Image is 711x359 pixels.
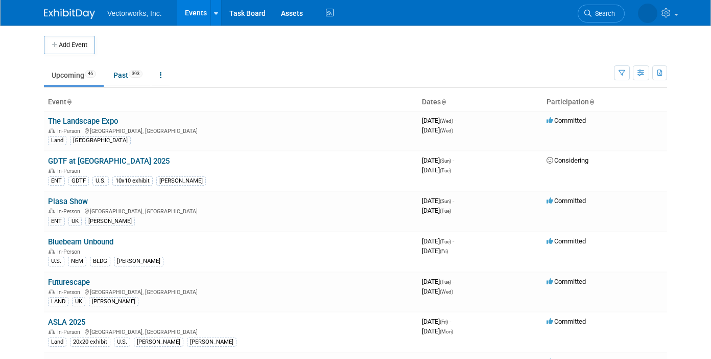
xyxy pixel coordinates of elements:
[440,198,451,204] span: (Sun)
[422,156,454,164] span: [DATE]
[44,36,95,54] button: Add Event
[422,207,451,214] span: [DATE]
[112,176,153,186] div: 10x10 exhibit
[578,5,625,23] a: Search
[422,287,453,295] span: [DATE]
[422,197,454,205] span: [DATE]
[44,94,418,111] th: Event
[440,319,448,325] span: (Fri)
[440,158,451,164] span: (Sun)
[57,289,83,296] span: In-Person
[48,237,113,246] a: Bluebeam Unbound
[455,117,456,124] span: -
[85,217,135,226] div: [PERSON_NAME]
[547,117,586,124] span: Committed
[440,279,451,285] span: (Tue)
[48,297,68,306] div: LAND
[422,318,451,325] span: [DATE]
[453,278,454,285] span: -
[48,156,170,166] a: GDTF at [GEOGRAPHIC_DATA] 2025
[48,197,88,206] a: Plasa Show
[129,70,143,78] span: 393
[114,338,130,347] div: U.S.
[422,237,454,245] span: [DATE]
[453,197,454,205] span: -
[89,297,138,306] div: [PERSON_NAME]
[70,136,131,145] div: [GEOGRAPHIC_DATA]
[70,338,110,347] div: 20x20 exhibit
[85,70,96,78] span: 46
[441,98,446,106] a: Sort by Start Date
[440,208,451,214] span: (Tue)
[106,65,150,85] a: Past393
[547,237,586,245] span: Committed
[422,247,448,255] span: [DATE]
[440,289,453,295] span: (Wed)
[44,9,95,19] img: ExhibitDay
[48,136,66,145] div: Land
[422,166,451,174] span: [DATE]
[440,329,453,334] span: (Mon)
[92,176,109,186] div: U.S.
[48,318,85,327] a: ASLA 2025
[638,4,657,23] img: Tania Arabian
[90,257,110,266] div: BLDG
[440,239,451,244] span: (Tue)
[48,327,414,335] div: [GEOGRAPHIC_DATA], [GEOGRAPHIC_DATA]
[49,329,55,334] img: In-Person Event
[547,197,586,205] span: Committed
[440,118,453,124] span: (Wed)
[440,128,453,133] span: (Wed)
[449,318,451,325] span: -
[48,338,66,347] div: Land
[418,94,542,111] th: Dates
[48,176,65,186] div: ENT
[68,217,82,226] div: UK
[57,128,83,134] span: In-Person
[49,289,55,294] img: In-Person Event
[57,329,83,335] span: In-Person
[107,9,162,17] span: Vectorworks, Inc.
[440,168,451,173] span: (Tue)
[68,257,86,266] div: NEM
[453,237,454,245] span: -
[48,257,64,266] div: U.S.
[48,126,414,134] div: [GEOGRAPHIC_DATA], [GEOGRAPHIC_DATA]
[591,10,615,17] span: Search
[453,156,454,164] span: -
[422,327,453,335] span: [DATE]
[57,168,83,174] span: In-Person
[44,65,104,85] a: Upcoming46
[422,117,456,124] span: [DATE]
[48,117,118,126] a: The Landscape Expo
[114,257,163,266] div: [PERSON_NAME]
[48,287,414,296] div: [GEOGRAPHIC_DATA], [GEOGRAPHIC_DATA]
[49,249,55,254] img: In-Person Event
[422,278,454,285] span: [DATE]
[547,318,586,325] span: Committed
[57,208,83,215] span: In-Person
[547,278,586,285] span: Committed
[49,208,55,213] img: In-Person Event
[48,217,65,226] div: ENT
[589,98,594,106] a: Sort by Participation Type
[68,176,89,186] div: GDTF
[48,278,90,287] a: Futurescape
[187,338,236,347] div: [PERSON_NAME]
[49,168,55,173] img: In-Person Event
[422,126,453,134] span: [DATE]
[440,249,448,254] span: (Fri)
[66,98,72,106] a: Sort by Event Name
[134,338,183,347] div: [PERSON_NAME]
[156,176,206,186] div: [PERSON_NAME]
[48,207,414,215] div: [GEOGRAPHIC_DATA], [GEOGRAPHIC_DATA]
[547,156,588,164] span: Considering
[542,94,667,111] th: Participation
[49,128,55,133] img: In-Person Event
[57,249,83,255] span: In-Person
[72,297,85,306] div: UK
